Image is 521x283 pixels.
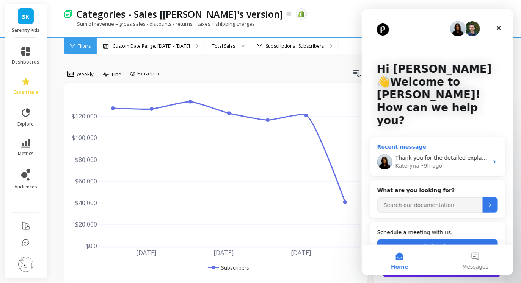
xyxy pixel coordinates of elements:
[101,255,127,260] span: Messages
[77,71,94,78] span: Weekly
[76,236,152,266] button: Messages
[16,230,136,246] button: Find a time
[362,9,513,275] iframe: Intercom live chat
[13,89,38,95] span: essentials
[130,12,144,26] div: Close
[266,43,324,49] p: Subscriptions : Subscribers
[34,153,58,161] div: Kateryna
[12,27,40,33] p: Serenity Kids
[12,59,40,65] span: dashboards
[77,8,283,20] p: Categories - Sales [Pat's version]
[22,12,30,21] span: SK
[64,20,255,27] p: Sum of revenue = gross sales - discounts - returns + taxes + shipping charges
[64,9,73,19] img: header icon
[137,70,159,78] span: Extra Info
[16,188,121,204] input: Search our documentation
[78,43,91,49] span: Filters
[298,11,305,17] img: api.shopify.svg
[212,42,235,50] div: Total Sales
[113,43,190,49] p: Custom Date Range, [DATE] - [DATE]
[16,177,136,185] h2: What are you looking for?
[59,153,81,161] div: • 9h ago
[16,219,136,227] div: Schedule a meeting with us:
[29,255,46,260] span: Home
[18,121,34,127] span: explore
[14,184,37,190] span: audiences
[18,151,34,157] span: metrics
[112,71,121,78] span: Line
[121,188,136,204] button: Submit
[18,257,33,272] img: profile picture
